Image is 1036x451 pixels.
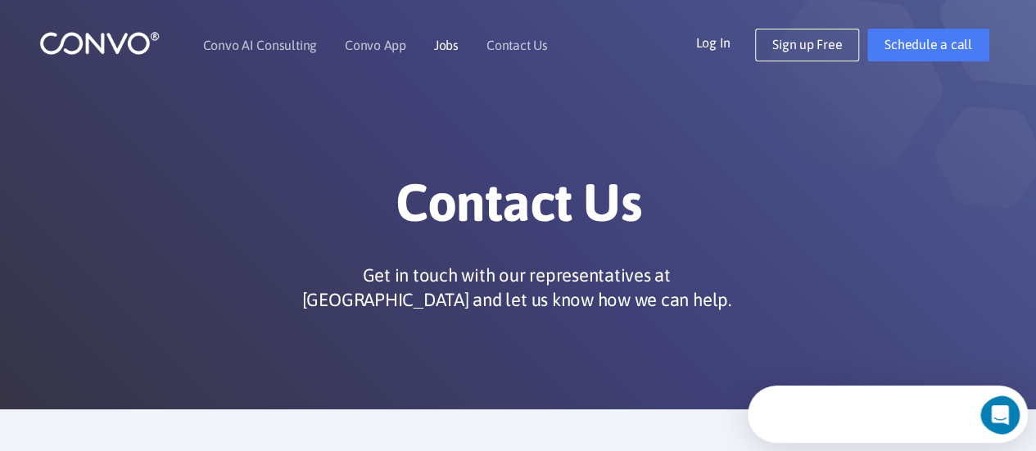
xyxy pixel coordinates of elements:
a: Schedule a call [867,29,988,61]
a: Jobs [434,38,459,52]
h1: Contact Us [64,171,973,246]
img: logo_1.png [39,30,160,56]
div: Need help? [17,14,247,27]
p: Get in touch with our representatives at [GEOGRAPHIC_DATA] and let us know how we can help. [296,263,738,312]
a: Convo App [345,38,406,52]
a: Log In [695,29,755,55]
div: Open Intercom Messenger [7,7,295,52]
iframe: Intercom live chat [980,395,1031,435]
a: Convo AI Consulting [203,38,317,52]
div: The team typically replies in under 20m [17,27,247,44]
iframe: Intercom live chat discovery launcher [748,386,1028,443]
a: Sign up Free [755,29,859,61]
a: Contact Us [486,38,548,52]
